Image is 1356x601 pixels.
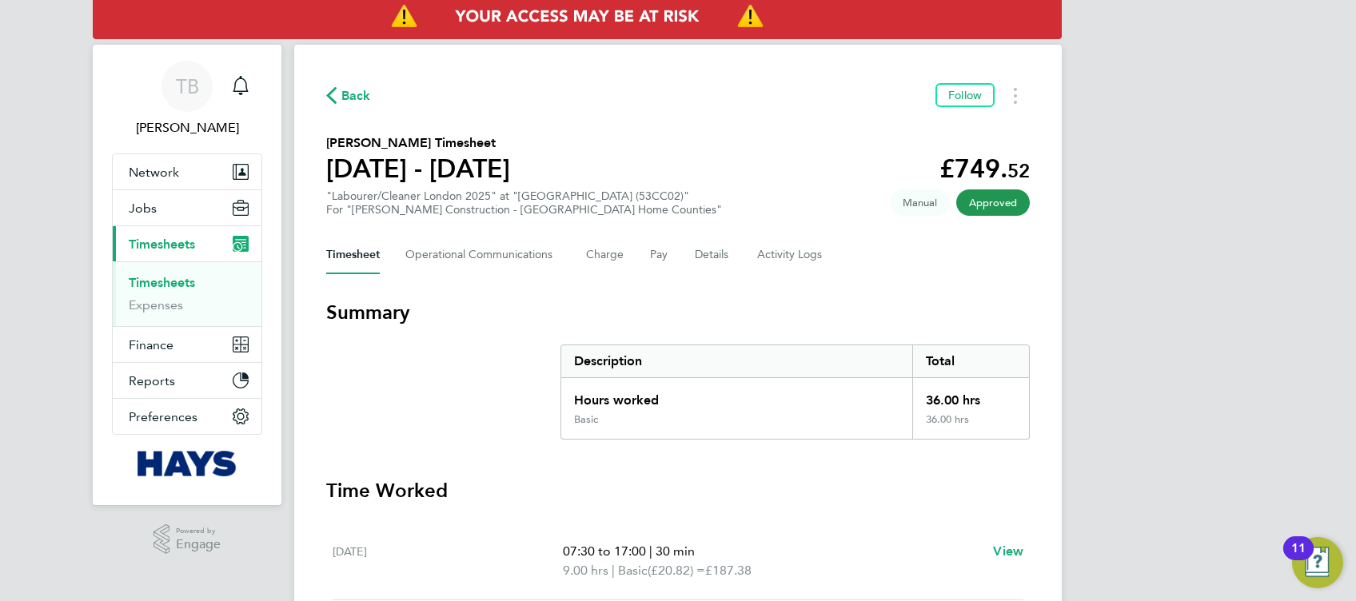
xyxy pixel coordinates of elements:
[912,378,1029,413] div: 36.00 hrs
[326,478,1030,503] h3: Time Worked
[993,543,1023,559] span: View
[112,61,262,137] a: TB[PERSON_NAME]
[333,542,563,580] div: [DATE]
[890,189,950,216] span: This timesheet was manually created.
[563,563,608,578] span: 9.00 hrs
[695,236,732,274] button: Details
[129,237,195,252] span: Timesheets
[705,563,752,578] span: £187.38
[1001,83,1030,108] button: Timesheets Menu
[113,363,261,398] button: Reports
[1292,537,1343,588] button: Open Resource Center, 11 new notifications
[113,154,261,189] button: Network
[154,524,221,555] a: Powered byEngage
[326,153,510,185] h1: [DATE] - [DATE]
[405,236,560,274] button: Operational Communications
[138,451,237,476] img: hays-logo-retina.png
[129,409,197,424] span: Preferences
[129,337,173,352] span: Finance
[326,236,380,274] button: Timesheet
[129,373,175,388] span: Reports
[113,261,261,326] div: Timesheets
[757,236,824,274] button: Activity Logs
[112,118,262,137] span: Tommy Bowdery
[176,538,221,551] span: Engage
[586,236,624,274] button: Charge
[1291,548,1306,569] div: 11
[113,226,261,261] button: Timesheets
[129,201,157,216] span: Jobs
[113,399,261,434] button: Preferences
[560,344,1030,440] div: Summary
[129,297,183,312] a: Expenses
[1007,159,1030,182] span: 52
[176,76,199,97] span: TB
[326,300,1030,325] h3: Summary
[176,524,221,538] span: Powered by
[326,86,371,105] button: Back
[112,451,262,476] a: Go to home page
[656,543,695,559] span: 30 min
[563,543,646,559] span: 07:30 to 17:00
[574,413,598,426] div: Basic
[618,561,648,580] span: Basic
[912,413,1029,439] div: 36.00 hrs
[561,378,912,413] div: Hours worked
[650,236,669,274] button: Pay
[956,189,1030,216] span: This timesheet has been approved.
[948,88,982,102] span: Follow
[648,563,705,578] span: (£20.82) =
[935,83,995,107] button: Follow
[912,345,1029,377] div: Total
[326,189,722,217] div: "Labourer/Cleaner London 2025" at "[GEOGRAPHIC_DATA] (53CC02)"
[326,203,722,217] div: For "[PERSON_NAME] Construction - [GEOGRAPHIC_DATA] Home Counties"
[129,165,179,180] span: Network
[939,153,1030,184] app-decimal: £749.
[649,543,652,559] span: |
[93,45,281,505] nav: Main navigation
[561,345,912,377] div: Description
[993,542,1023,561] a: View
[113,190,261,225] button: Jobs
[113,327,261,362] button: Finance
[326,133,510,153] h2: [PERSON_NAME] Timesheet
[341,86,371,105] span: Back
[129,275,195,290] a: Timesheets
[612,563,615,578] span: |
